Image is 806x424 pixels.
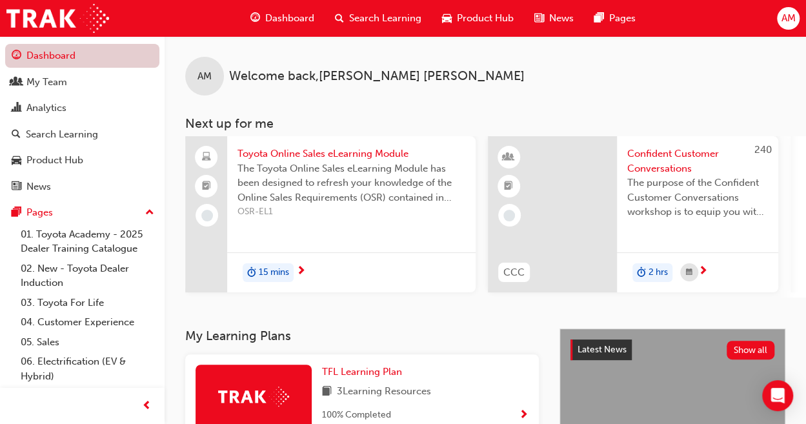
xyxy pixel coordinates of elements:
[12,155,21,167] span: car-icon
[337,384,431,400] span: 3 Learning Resources
[594,10,604,26] span: pages-icon
[12,181,21,193] span: news-icon
[185,136,476,292] a: Toyota Online Sales eLearning ModuleThe Toyota Online Sales eLearning Module has been designed to...
[218,387,289,407] img: Trak
[202,149,211,166] span: laptop-icon
[185,328,539,343] h3: My Learning Plans
[12,207,21,219] span: pages-icon
[335,10,344,26] span: search-icon
[549,11,574,26] span: News
[322,366,402,378] span: TFL Learning Plan
[519,410,529,421] span: Show Progress
[26,153,83,168] div: Product Hub
[570,339,774,360] a: Latest NewsShow all
[5,201,159,225] button: Pages
[322,384,332,400] span: book-icon
[26,179,51,194] div: News
[15,352,159,386] a: 06. Electrification (EV & Hybrid)
[15,259,159,293] a: 02. New - Toyota Dealer Induction
[637,265,646,281] span: duration-icon
[524,5,584,32] a: news-iconNews
[12,50,21,62] span: guage-icon
[237,205,465,219] span: OSR-EL1
[237,146,465,161] span: Toyota Online Sales eLearning Module
[142,398,152,414] span: prev-icon
[5,148,159,172] a: Product Hub
[504,178,513,195] span: booktick-icon
[229,69,525,84] span: Welcome back , [PERSON_NAME] [PERSON_NAME]
[15,293,159,313] a: 03. Toyota For Life
[5,96,159,120] a: Analytics
[197,69,212,84] span: AM
[504,149,513,166] span: learningResourceType_INSTRUCTOR_LED-icon
[322,365,407,379] a: TFL Learning Plan
[534,10,544,26] span: news-icon
[5,44,159,68] a: Dashboard
[247,265,256,281] span: duration-icon
[781,11,795,26] span: AM
[5,70,159,94] a: My Team
[15,312,159,332] a: 04. Customer Experience
[26,127,98,142] div: Search Learning
[12,103,21,114] span: chart-icon
[519,407,529,423] button: Show Progress
[15,332,159,352] a: 05. Sales
[578,344,627,355] span: Latest News
[649,265,668,280] span: 2 hrs
[237,161,465,205] span: The Toyota Online Sales eLearning Module has been designed to refresh your knowledge of the Onlin...
[250,10,260,26] span: guage-icon
[5,123,159,146] a: Search Learning
[503,210,515,221] span: learningRecordVerb_NONE-icon
[165,116,806,131] h3: Next up for me
[686,265,692,281] span: calendar-icon
[503,265,525,280] span: CCC
[12,129,21,141] span: search-icon
[754,144,772,156] span: 240
[12,77,21,88] span: people-icon
[322,408,391,423] span: 100 % Completed
[5,41,159,201] button: DashboardMy TeamAnalyticsSearch LearningProduct HubNews
[698,266,708,278] span: next-icon
[296,266,306,278] span: next-icon
[584,5,646,32] a: pages-iconPages
[442,10,452,26] span: car-icon
[202,178,211,195] span: booktick-icon
[762,380,793,411] div: Open Intercom Messenger
[5,175,159,199] a: News
[26,75,67,90] div: My Team
[325,5,432,32] a: search-iconSearch Learning
[15,225,159,259] a: 01. Toyota Academy - 2025 Dealer Training Catalogue
[15,386,159,406] a: 07. Parts21 Certification
[26,205,53,220] div: Pages
[609,11,636,26] span: Pages
[488,136,778,292] a: 240CCCConfident Customer ConversationsThe purpose of the Confident Customer Conversations worksho...
[201,210,213,221] span: learningRecordVerb_NONE-icon
[777,7,800,30] button: AM
[26,101,66,116] div: Analytics
[259,265,289,280] span: 15 mins
[145,205,154,221] span: up-icon
[265,11,314,26] span: Dashboard
[457,11,514,26] span: Product Hub
[627,176,768,219] span: The purpose of the Confident Customer Conversations workshop is to equip you with tools to commun...
[349,11,421,26] span: Search Learning
[240,5,325,32] a: guage-iconDashboard
[6,4,109,33] img: Trak
[432,5,524,32] a: car-iconProduct Hub
[727,341,775,359] button: Show all
[627,146,768,176] span: Confident Customer Conversations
